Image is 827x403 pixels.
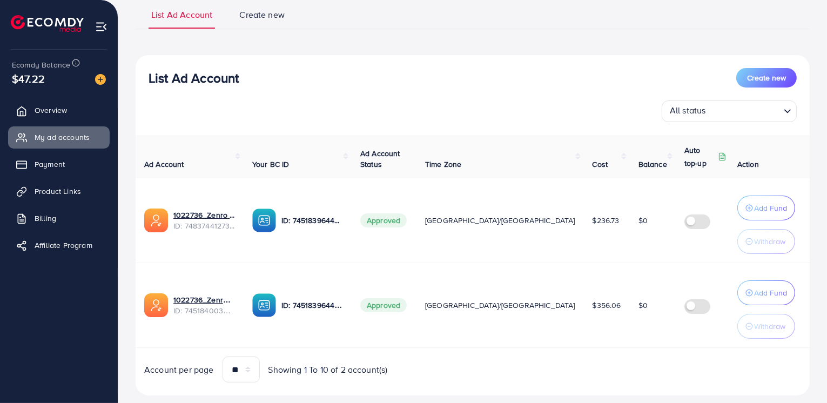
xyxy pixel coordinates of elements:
a: Overview [8,99,110,121]
span: ID: 7483744127381684241 [173,220,235,231]
span: ID: 7451840034455715856 [173,305,235,316]
div: Search for option [662,100,797,122]
span: Your BC ID [252,159,290,170]
span: Account per page [144,364,214,376]
div: <span class='underline'>1022736_Zenro store_1735016712629</span></br>7451840034455715856 [173,294,235,317]
div: <span class='underline'>1022736_Zenro store 2_1742444975814</span></br>7483744127381684241 [173,210,235,232]
a: Payment [8,153,110,175]
p: Add Fund [754,201,787,214]
a: Billing [8,207,110,229]
button: Withdraw [737,229,795,254]
span: Action [737,159,759,170]
a: 1022736_Zenro store_1735016712629 [173,294,235,305]
input: Search for option [709,103,779,119]
button: Add Fund [737,280,795,305]
button: Withdraw [737,314,795,339]
p: ID: 7451839644771106833 [281,299,343,312]
span: Create new [239,9,285,21]
p: Auto top-up [684,144,716,170]
a: Product Links [8,180,110,202]
p: Add Fund [754,286,787,299]
img: menu [95,21,107,33]
span: $47.22 [12,71,45,86]
span: Overview [35,105,67,116]
span: My ad accounts [35,132,90,143]
span: Affiliate Program [35,240,92,251]
h3: List Ad Account [149,70,239,86]
button: Add Fund [737,196,795,220]
p: ID: 7451839644771106833 [281,214,343,227]
img: image [95,74,106,85]
img: ic-ads-acc.e4c84228.svg [144,209,168,232]
span: $0 [638,215,648,226]
span: $0 [638,300,648,311]
span: Payment [35,159,65,170]
span: Approved [360,213,407,227]
a: Affiliate Program [8,234,110,256]
span: Create new [747,72,786,83]
span: [GEOGRAPHIC_DATA]/[GEOGRAPHIC_DATA] [425,215,575,226]
span: $356.06 [593,300,621,311]
a: 1022736_Zenro store 2_1742444975814 [173,210,235,220]
span: Showing 1 To 10 of 2 account(s) [268,364,388,376]
img: ic-ba-acc.ded83a64.svg [252,293,276,317]
p: Withdraw [754,320,785,333]
img: logo [11,15,84,32]
span: All status [668,102,708,119]
button: Create new [736,68,797,88]
span: Ad Account [144,159,184,170]
img: ic-ba-acc.ded83a64.svg [252,209,276,232]
p: Withdraw [754,235,785,248]
img: ic-ads-acc.e4c84228.svg [144,293,168,317]
span: Ecomdy Balance [12,59,70,70]
span: Time Zone [425,159,461,170]
span: Approved [360,298,407,312]
span: Ad Account Status [360,148,400,170]
a: My ad accounts [8,126,110,148]
span: List Ad Account [151,9,212,21]
span: Product Links [35,186,81,197]
span: Balance [638,159,667,170]
span: $236.73 [593,215,620,226]
span: Cost [593,159,608,170]
span: [GEOGRAPHIC_DATA]/[GEOGRAPHIC_DATA] [425,300,575,311]
span: Billing [35,213,56,224]
iframe: Chat [781,354,819,395]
